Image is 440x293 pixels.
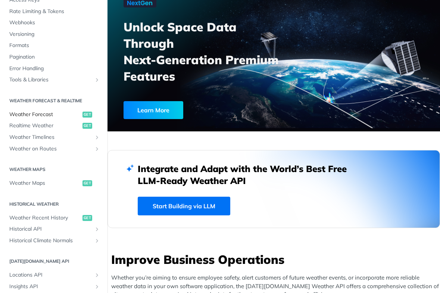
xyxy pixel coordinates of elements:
[9,180,81,187] span: Weather Maps
[94,272,100,278] button: Show subpages for Locations API
[124,101,183,119] div: Learn More
[6,29,102,40] a: Versioning
[6,178,102,189] a: Weather Mapsget
[9,145,92,153] span: Weather on Routes
[94,134,100,140] button: Show subpages for Weather Timelines
[9,237,92,244] span: Historical Climate Normals
[6,63,102,74] a: Error Handling
[9,283,92,290] span: Insights API
[6,212,102,224] a: Weather Recent Historyget
[9,214,81,222] span: Weather Recent History
[82,215,92,221] span: get
[6,109,102,120] a: Weather Forecastget
[94,284,100,290] button: Show subpages for Insights API
[6,97,102,104] h2: Weather Forecast & realtime
[138,163,358,187] h2: Integrate and Adapt with the World’s Best Free LLM-Ready Weather API
[6,258,102,265] h2: [DATE][DOMAIN_NAME] API
[6,224,102,235] a: Historical APIShow subpages for Historical API
[9,53,100,61] span: Pagination
[9,19,100,27] span: Webhooks
[124,101,250,119] a: Learn More
[6,52,102,63] a: Pagination
[6,74,102,85] a: Tools & LibrariesShow subpages for Tools & Libraries
[94,77,100,83] button: Show subpages for Tools & Libraries
[6,17,102,28] a: Webhooks
[6,6,102,17] a: Rate Limiting & Tokens
[9,225,92,233] span: Historical API
[6,132,102,143] a: Weather TimelinesShow subpages for Weather Timelines
[124,19,282,84] h3: Unlock Space Data Through Next-Generation Premium Features
[9,76,92,84] span: Tools & Libraries
[6,143,102,155] a: Weather on RoutesShow subpages for Weather on Routes
[9,31,100,38] span: Versioning
[6,201,102,208] h2: Historical Weather
[9,122,81,130] span: Realtime Weather
[9,42,100,49] span: Formats
[6,40,102,51] a: Formats
[94,146,100,152] button: Show subpages for Weather on Routes
[9,8,100,15] span: Rate Limiting & Tokens
[82,112,92,118] span: get
[6,120,102,131] a: Realtime Weatherget
[6,166,102,173] h2: Weather Maps
[138,197,230,215] a: Start Building via LLM
[9,271,92,279] span: Locations API
[9,111,81,118] span: Weather Forecast
[111,251,440,268] h3: Improve Business Operations
[6,281,102,292] a: Insights APIShow subpages for Insights API
[82,180,92,186] span: get
[9,65,100,72] span: Error Handling
[94,226,100,232] button: Show subpages for Historical API
[9,134,92,141] span: Weather Timelines
[94,238,100,244] button: Show subpages for Historical Climate Normals
[6,235,102,246] a: Historical Climate NormalsShow subpages for Historical Climate Normals
[6,269,102,281] a: Locations APIShow subpages for Locations API
[82,123,92,129] span: get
